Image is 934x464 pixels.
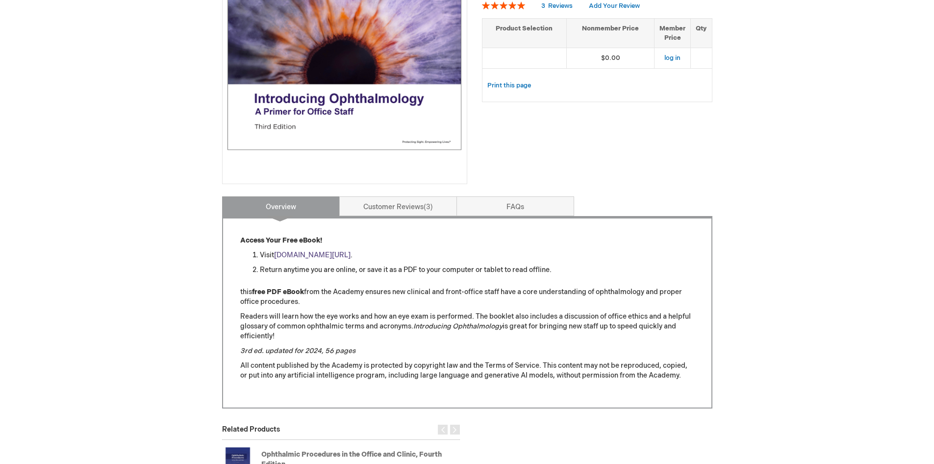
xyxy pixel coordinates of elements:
span: 3 [541,2,545,10]
th: Qty [691,18,712,48]
p: this from the Academy ensures new clinical and front-office staff have a core understanding of op... [240,287,694,307]
em: Introducing Ophthalmology [413,322,503,330]
strong: Access Your Free eBook! [240,236,322,245]
a: Add Your Review [589,2,640,10]
div: Previous [438,425,448,435]
li: Visit . [260,250,694,260]
th: Product Selection [482,18,567,48]
div: 100% [482,1,525,9]
span: 3 [424,203,433,211]
p: Readers will learn how the eye works and how an eye exam is performed. The booklet also includes ... [240,312,694,341]
span: Reviews [548,2,573,10]
th: Member Price [655,18,691,48]
a: 3 Reviews [541,2,574,10]
th: Nonmember Price [567,18,655,48]
a: Customer Reviews3 [339,196,457,216]
a: Print this page [487,80,531,92]
li: Return anytime you are online, or save it as a PDF to your computer or tablet to read offline. [260,265,694,275]
strong: free PDF eBook [252,288,304,296]
strong: Related Products [222,425,280,434]
a: [DOMAIN_NAME][URL] [274,251,351,259]
div: Next [450,425,460,435]
div: All content published by the Academy is protected by copyright law and the Terms of Service. This... [240,236,694,390]
td: $0.00 [567,48,655,69]
a: log in [664,54,681,62]
a: FAQs [456,196,574,216]
em: 3rd ed. updated for 2024, 56 pages [240,347,355,355]
a: Overview [222,196,340,216]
